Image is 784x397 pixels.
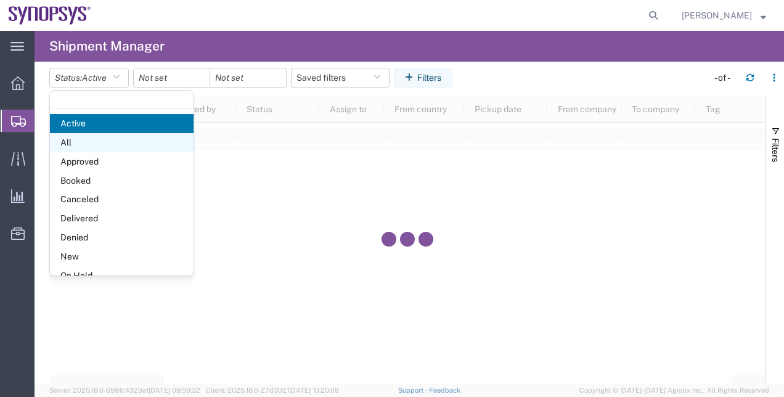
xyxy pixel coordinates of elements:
a: Feedback [429,387,460,394]
span: Filters [770,138,780,162]
input: Not set [210,68,286,87]
span: Delivered [50,209,194,228]
button: Filters [394,68,452,88]
span: Server: 2025.18.0-659fc4323ef [49,387,200,394]
a: Support [398,387,429,394]
span: Booked [50,171,194,190]
span: On Hold [50,266,194,285]
span: Copyright © [DATE]-[DATE] Agistix Inc., All Rights Reserved [579,385,769,396]
span: Active [50,114,194,133]
span: Rachelle Varela [682,9,752,22]
img: logo [9,6,91,25]
button: [PERSON_NAME] [681,8,767,23]
span: [DATE] 09:50:32 [149,387,200,394]
input: Not set [134,68,210,87]
span: New [50,247,194,266]
h4: Shipment Manager [49,31,165,62]
span: Active [82,73,107,83]
button: Status:Active [49,68,129,88]
span: [DATE] 10:20:09 [289,387,339,394]
button: Saved filters [291,68,390,88]
span: All [50,133,194,152]
span: Client: 2025.18.0-27d3021 [206,387,339,394]
div: - of - [714,72,736,84]
span: Denied [50,228,194,247]
span: Approved [50,152,194,171]
span: Canceled [50,190,194,209]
